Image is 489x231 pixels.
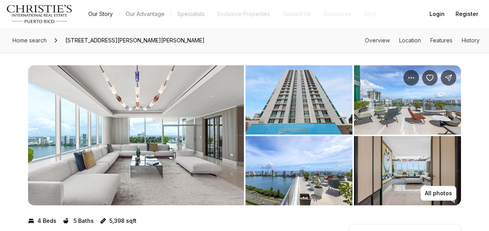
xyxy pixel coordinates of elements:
a: Blog [358,9,382,19]
button: View image gallery [354,136,461,205]
a: Skip to: Overview [365,37,390,44]
button: View image gallery [245,136,352,205]
a: Specialists [171,9,211,19]
a: Exclusive Properties [211,9,276,19]
a: Our Advantage [119,9,171,19]
li: 1 of 13 [28,65,244,205]
p: 4 Beds [37,218,56,224]
button: View image gallery [28,65,244,205]
nav: Page section menu [365,37,480,44]
button: Save Property: 555 MONSERRATE [422,70,438,86]
li: 2 of 13 [245,65,461,205]
p: All photos [425,190,452,196]
a: Skip to: Features [430,37,452,44]
a: Skip to: History [462,37,480,44]
button: View image gallery [245,65,352,135]
button: Property options [403,70,419,86]
button: All photos [421,186,456,201]
a: Home search [9,34,50,47]
button: View image gallery [354,65,461,135]
button: Share Property: 555 MONSERRATE [441,70,456,86]
a: Skip to: Location [399,37,421,44]
a: Resources [317,9,358,19]
p: 5 Baths [74,218,94,224]
span: Login [429,11,445,17]
button: Register [451,6,483,22]
span: Register [456,11,478,17]
img: logo [6,5,73,23]
p: 5,398 sqft [109,218,137,224]
span: [STREET_ADDRESS][PERSON_NAME][PERSON_NAME] [62,34,208,47]
span: Home search [12,37,47,44]
div: Listing Photos [28,65,461,205]
button: 5 Baths [63,215,94,227]
button: Login [425,6,449,22]
button: Contact Us [277,9,317,19]
a: Our Story [82,9,119,19]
